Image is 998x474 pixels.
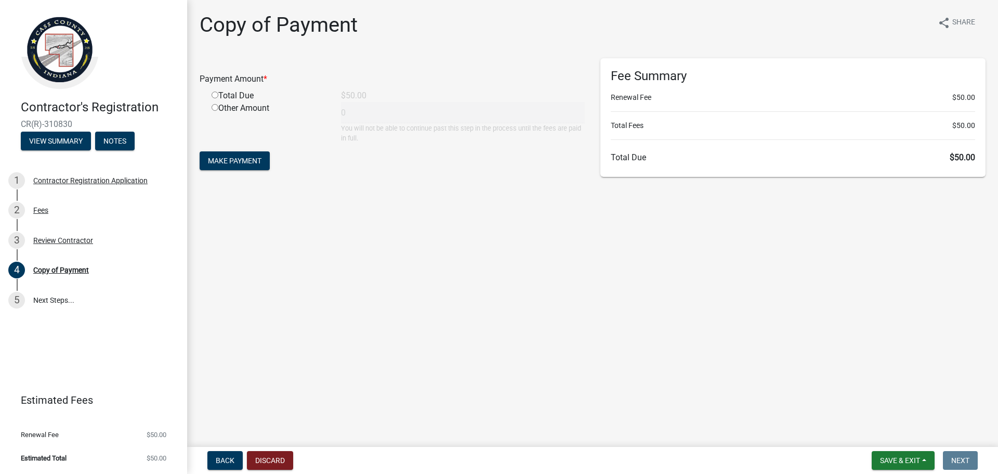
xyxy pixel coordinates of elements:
[21,100,179,115] h4: Contractor's Registration
[33,237,93,244] div: Review Contractor
[21,11,99,89] img: Cass County, Indiana
[21,455,67,462] span: Estimated Total
[95,132,135,150] button: Notes
[33,266,89,274] div: Copy of Payment
[21,132,91,150] button: View Summary
[95,137,135,146] wm-modal-confirm: Notes
[611,120,975,131] li: Total Fees
[208,157,261,165] span: Make Payment
[611,152,975,162] h6: Total Due
[192,73,593,85] div: Payment Amount
[8,202,25,219] div: 2
[938,17,950,29] i: share
[611,92,975,103] li: Renewal Fee
[204,89,333,102] div: Total Due
[200,12,358,37] h1: Copy of Payment
[943,451,978,470] button: Next
[952,92,975,103] span: $50.00
[8,262,25,278] div: 4
[8,292,25,309] div: 5
[33,177,148,184] div: Contractor Registration Application
[880,456,920,465] span: Save & Exit
[207,451,243,470] button: Back
[33,207,48,214] div: Fees
[216,456,234,465] span: Back
[872,451,935,470] button: Save & Exit
[951,456,969,465] span: Next
[950,152,975,162] span: $50.00
[952,120,975,131] span: $50.00
[952,17,975,29] span: Share
[147,431,166,438] span: $50.00
[21,119,166,129] span: CR(R)-310830
[611,69,975,84] h6: Fee Summary
[8,172,25,189] div: 1
[21,137,91,146] wm-modal-confirm: Summary
[929,12,983,33] button: shareShare
[8,232,25,249] div: 3
[247,451,293,470] button: Discard
[8,390,170,411] a: Estimated Fees
[204,102,333,143] div: Other Amount
[200,151,270,170] button: Make Payment
[21,431,59,438] span: Renewal Fee
[147,455,166,462] span: $50.00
